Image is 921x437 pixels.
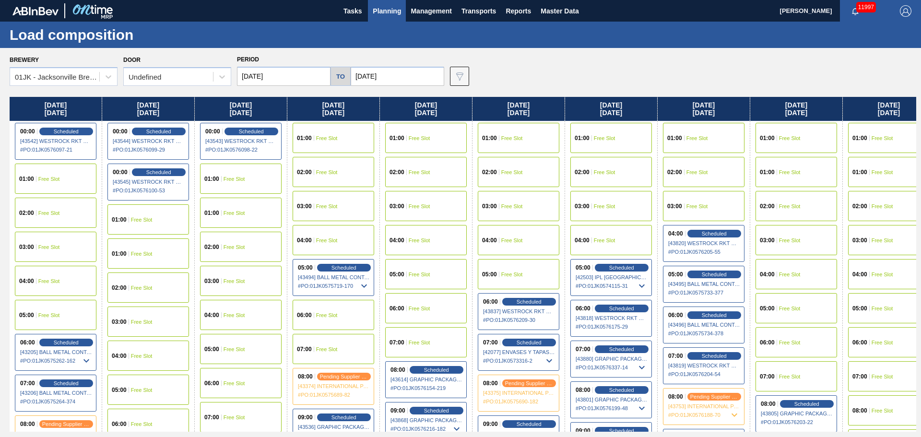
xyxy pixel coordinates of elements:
span: # PO : 01JK0575689-82 [298,389,370,401]
span: # PO : 01JK0576216-182 [390,423,462,435]
span: 05:00 [204,346,219,352]
span: [43614] GRAPHIC PACKAGING INTERNATIONA - 0008221069 [390,377,462,382]
span: Free Slot [224,176,245,182]
span: Scheduled [331,414,356,420]
span: [43545] WESTROCK RKT COMPANY CORRUGATE - 0008365594 [113,179,185,185]
span: 09:00 [390,408,405,413]
span: Free Slot [316,169,338,175]
span: [43801] GRAPHIC PACKAGING INTERNATIONA - 0008221069 [576,397,648,402]
div: [DATE] [DATE] [658,97,750,121]
span: [43544] WESTROCK RKT COMPANY CORRUGATE - 0008365594 [113,138,185,144]
span: Scheduled [146,129,171,134]
button: Notifications [840,4,871,18]
span: 00:00 [20,129,35,134]
span: Free Slot [224,210,245,216]
span: 11997 [856,2,876,12]
span: Free Slot [224,380,245,386]
span: 03:00 [760,237,775,243]
span: [43542] WESTROCK RKT COMPANY CORRUGATE - 0008365594 [20,138,92,144]
span: Scheduled [239,129,264,134]
span: 04:00 [575,237,590,243]
div: [DATE] [DATE] [195,97,287,121]
span: 08:00 [298,374,313,379]
span: Scheduled [54,129,79,134]
span: Free Slot [872,272,893,277]
span: [43868] GRAPHIC PACKAGING INTERNATIONA - 0008221069 [390,417,462,423]
span: Free Slot [779,306,801,311]
span: [43820] WESTROCK RKT COMPANY CORRUGATE - 0008365594 [668,240,740,246]
span: Free Slot [131,421,153,427]
span: 05:00 [760,306,775,311]
label: Door [123,57,141,63]
span: 06:00 [204,380,219,386]
span: Management [411,5,452,17]
span: 01:00 [204,176,219,182]
span: Scheduled [424,367,449,373]
span: # PO : 01JK0576097-21 [20,144,92,155]
span: 01:00 [667,135,682,141]
span: Free Slot [224,244,245,250]
span: Free Slot [316,203,338,209]
span: Free Slot [409,306,430,311]
span: # PO : 01JK0575733-377 [668,287,740,298]
span: Free Slot [409,272,430,277]
input: mm/dd/yyyy [237,67,331,86]
span: [43496] BALL METAL CONTAINER GROUP - 0008221649 [668,322,740,328]
span: # PO : 01JK0576209-30 [483,314,555,326]
span: Scheduled [702,353,727,359]
span: Free Slot [501,272,523,277]
span: 09:00 [298,414,313,420]
span: [43819] WESTROCK RKT COMPANY CORRUGATE - 0008365594 [668,363,740,368]
span: 06:00 [668,312,683,318]
span: 04:00 [19,278,34,284]
div: [DATE] [DATE] [750,97,842,121]
span: 07:00 [204,414,219,420]
span: # PO : 01JK0576203-22 [761,416,833,428]
span: 08:00 [390,367,405,373]
span: 08:00 [576,387,590,393]
span: 07:00 [576,346,590,352]
span: 04:00 [760,272,775,277]
span: 04:00 [668,231,683,236]
span: 06:00 [760,340,775,345]
span: 05:00 [112,387,127,393]
span: 02:00 [297,169,312,175]
span: [43205] BALL METAL CONTAINER GROUP - 0008221649 [20,349,92,355]
span: Scheduled [702,231,727,236]
span: [43543] WESTROCK RKT COMPANY CORRUGATE - 0008365594 [205,138,277,144]
span: Free Slot [779,237,801,243]
span: Master Data [541,5,579,17]
span: [43837] WESTROCK RKT COMPANY CORRUGATE - 0008365594 [483,308,555,314]
span: 07:00 [668,353,683,359]
span: 06:00 [390,306,404,311]
span: 01:00 [112,217,127,223]
span: 07:00 [20,380,35,386]
span: 02:00 [390,169,404,175]
span: 05:00 [19,312,34,318]
span: 09:00 [576,428,590,434]
span: Free Slot [779,272,801,277]
span: Scheduled [702,312,727,318]
span: 01:00 [112,251,127,257]
span: Free Slot [872,374,893,379]
span: Scheduled [609,428,634,434]
span: 02:00 [19,210,34,216]
span: Free Slot [38,176,60,182]
span: 03:00 [19,244,34,250]
span: 03:00 [575,203,590,209]
span: [43805] GRAPHIC PACKAGING INTERNATIONA - 0008221069 [761,411,833,416]
span: 05:00 [298,265,313,271]
span: 05:00 [668,272,683,277]
h1: Load composition [10,29,180,40]
span: Free Slot [594,135,615,141]
span: Scheduled [517,299,542,305]
span: Scheduled [609,306,634,311]
span: Free Slot [501,203,523,209]
span: [43536] GRAPHIC PACKAGING INTERNATIONA - 0008221069 [298,424,370,430]
span: Free Slot [38,244,60,250]
span: # PO : 01JK0575264-374 [20,396,92,407]
span: Planning [373,5,401,17]
span: 02:00 [482,169,497,175]
span: 01:00 [852,169,867,175]
span: Free Slot [224,278,245,284]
